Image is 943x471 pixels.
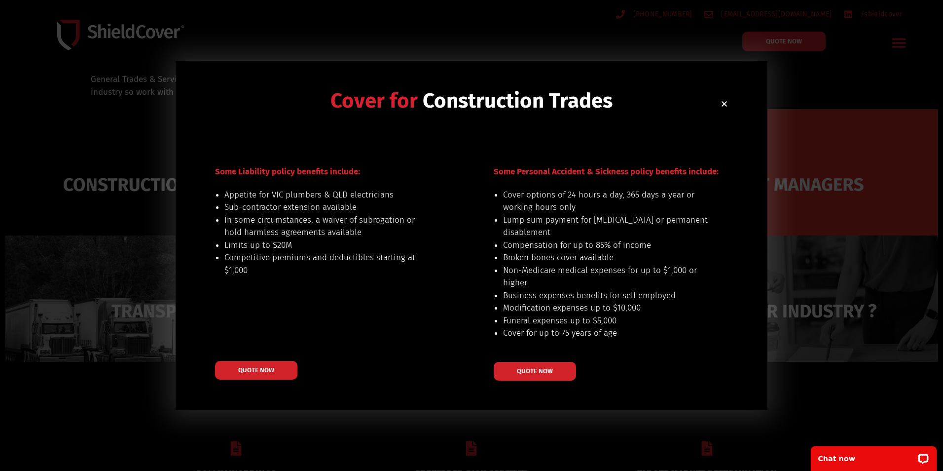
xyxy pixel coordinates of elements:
span: QUOTE NOW [517,368,553,374]
a: Close [721,100,728,108]
li: Non-Medicare medical expenses for up to $1,000 or higher [503,264,709,289]
span: QUOTE NOW [238,367,274,373]
li: Appetite for VIC plumbers & QLD electricians [224,189,430,201]
li: Cover for up to 75 years of age [503,327,709,340]
li: Sub-contractor extension available [224,201,430,214]
li: Cover options of 24 hours a day, 365 days a year or working hours only [503,189,709,214]
span: Construction Trades [423,88,613,113]
li: In some circumstances, a waiver of subrogation or hold harmless agreements available [224,214,430,239]
li: Compensation for up to 85% of income [503,239,709,252]
li: Business expenses benefits for self employed [503,289,709,302]
li: Limits up to $20M [224,239,430,252]
li: Competitive premiums and deductibles starting at $1,000 [224,251,430,276]
li: Funeral expenses up to $5,000 [503,314,709,327]
span: Cover for [330,88,418,113]
a: QUOTE NOW [215,361,297,380]
span: Some Liability policy benefits include: [215,166,360,177]
iframe: LiveChat chat widget [804,440,943,471]
li: Modification expenses up to $10,000 [503,302,709,314]
span: Some Personal Accident & Sickness policy benefits include: [494,166,719,177]
li: Broken bones cover available [503,251,709,264]
a: QUOTE NOW [494,362,576,381]
li: Lump sum payment for [MEDICAL_DATA] or permanent disablement [503,214,709,239]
